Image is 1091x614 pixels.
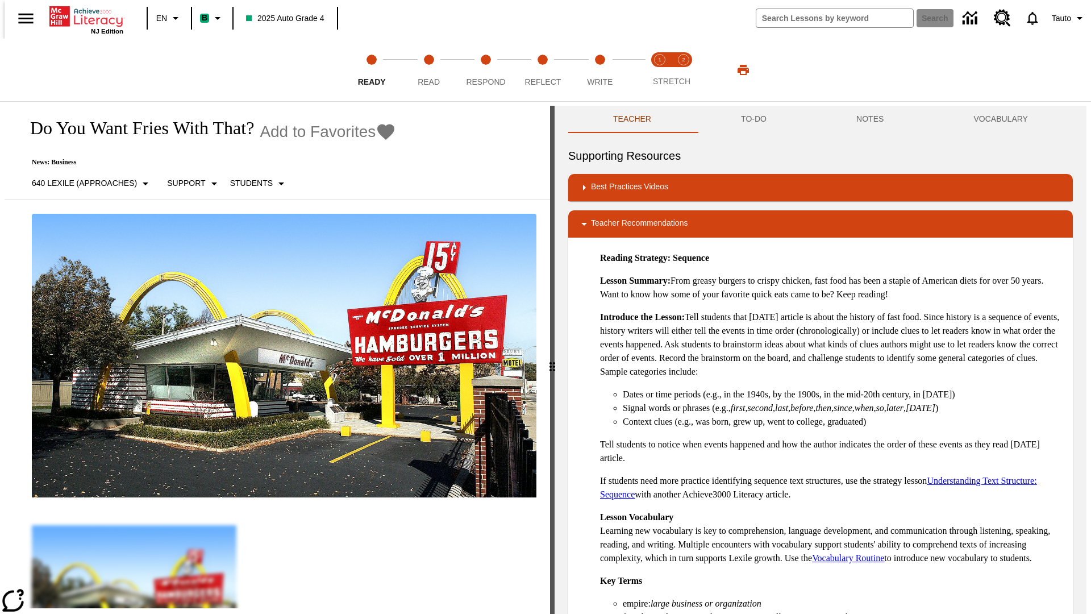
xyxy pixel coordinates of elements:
span: Read [418,77,440,86]
strong: Key Terms [600,576,642,586]
p: If students need more practice identifying sequence text structures, use the strategy lesson with... [600,474,1064,501]
em: second [748,403,773,413]
p: Students [230,177,273,189]
p: Tell students to notice when events happened and how the author indicates the order of these even... [600,438,1064,465]
div: Press Enter or Spacebar and then press right and left arrow keys to move the slider [550,106,555,614]
strong: Lesson Vocabulary [600,512,673,522]
button: Write step 5 of 5 [567,39,633,101]
p: Support [167,177,205,189]
span: EN [156,13,167,24]
button: Boost Class color is mint green. Change class color [195,8,229,28]
p: Learning new vocabulary is key to comprehension, language development, and communication through ... [600,511,1064,565]
span: Add to Favorites [260,123,376,141]
span: Write [587,77,613,86]
button: Print [725,60,761,80]
a: Data Center [956,3,987,34]
li: Dates or time periods (e.g., in the 1940s, by the 1900s, in the mid-20th century, in [DATE]) [623,388,1064,401]
button: Teacher [568,106,696,133]
em: large business or organization [651,599,761,608]
em: when [855,403,874,413]
span: Tauto [1052,13,1071,24]
div: Teacher Recommendations [568,210,1073,238]
p: Teacher Recommendations [591,217,688,231]
strong: Sequence [673,253,709,263]
p: News: Business [18,158,396,167]
p: 640 Lexile (Approaches) [32,177,137,189]
em: first [731,403,746,413]
a: Resource Center, Will open in new tab [987,3,1018,34]
em: then [815,403,831,413]
button: Profile/Settings [1047,8,1091,28]
button: TO-DO [696,106,811,133]
input: search field [756,9,913,27]
button: Read step 2 of 5 [395,39,461,101]
h6: Supporting Resources [568,147,1073,165]
span: NJ Edition [91,28,123,35]
text: 1 [658,57,661,63]
em: [DATE] [906,403,935,413]
span: Reflect [525,77,561,86]
h1: Do You Want Fries With That? [18,118,254,139]
button: VOCABULARY [928,106,1073,133]
span: Respond [466,77,505,86]
button: Stretch Read step 1 of 2 [643,39,676,101]
button: Language: EN, Select a language [151,8,188,28]
button: NOTES [811,106,928,133]
button: Open side menu [9,2,43,35]
div: activity [555,106,1086,614]
span: STRETCH [653,77,690,86]
button: Reflect step 4 of 5 [510,39,576,101]
text: 2 [682,57,685,63]
a: Notifications [1018,3,1047,33]
strong: Lesson Summary: [600,276,671,285]
a: Vocabulary Routine [812,553,884,563]
em: before [790,403,813,413]
button: Add to Favorites - Do You Want Fries With That? [260,122,396,142]
p: From greasy burgers to crispy chicken, fast food has been a staple of American diets for over 50 ... [600,274,1064,301]
button: Ready step 1 of 5 [339,39,405,101]
em: last [775,403,788,413]
strong: Reading Strategy: [600,253,671,263]
div: reading [5,106,550,608]
div: Instructional Panel Tabs [568,106,1073,133]
div: Best Practices Videos [568,174,1073,201]
button: Scaffolds, Support [163,173,225,194]
span: 2025 Auto Grade 4 [246,13,324,24]
button: Select Student [226,173,293,194]
span: Ready [358,77,386,86]
strong: Introduce the Lesson: [600,312,685,322]
button: Respond step 3 of 5 [453,39,519,101]
button: Stretch Respond step 2 of 2 [667,39,700,101]
a: Understanding Text Structure: Sequence [600,476,1037,499]
em: since [834,403,852,413]
button: Select Lexile, 640 Lexile (Approaches) [27,173,157,194]
p: Best Practices Videos [591,181,668,194]
li: Signal words or phrases (e.g., , , , , , , , , , ) [623,401,1064,415]
em: so [876,403,884,413]
em: later [886,403,903,413]
li: Context clues (e.g., was born, grew up, went to college, graduated) [623,415,1064,429]
div: Home [49,4,123,35]
span: B [202,11,207,25]
p: Tell students that [DATE] article is about the history of fast food. Since history is a sequence ... [600,310,1064,379]
img: One of the first McDonald's stores, with the iconic red sign and golden arches. [32,214,536,498]
li: empire: [623,597,1064,611]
